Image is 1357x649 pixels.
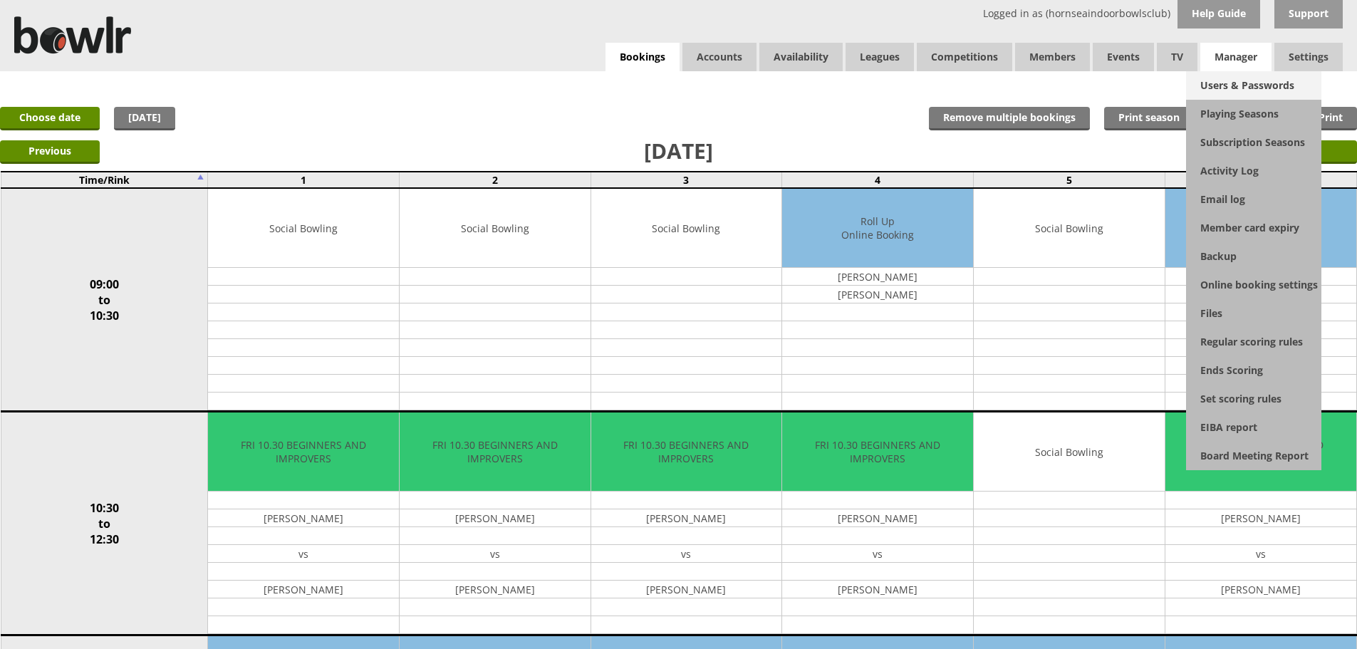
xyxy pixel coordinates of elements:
[759,43,843,71] a: Availability
[1,172,208,188] td: Time/Rink
[1165,189,1356,268] td: Roll Up Online Booking
[591,509,782,527] td: [PERSON_NAME]
[1274,43,1343,71] span: Settings
[974,412,1165,492] td: Social Bowling
[1165,581,1356,598] td: [PERSON_NAME]
[208,189,399,268] td: Social Bowling
[1,188,208,412] td: 09:00 to 10:30
[208,509,399,527] td: [PERSON_NAME]
[782,268,973,286] td: [PERSON_NAME]
[1165,545,1356,563] td: vs
[208,172,400,188] td: 1
[1186,299,1321,328] a: Files
[208,545,399,563] td: vs
[591,581,782,598] td: [PERSON_NAME]
[917,43,1012,71] a: Competitions
[782,172,974,188] td: 4
[208,581,399,598] td: [PERSON_NAME]
[1186,128,1321,157] a: Subscription Seasons
[400,581,591,598] td: [PERSON_NAME]
[782,509,973,527] td: [PERSON_NAME]
[591,172,782,188] td: 3
[400,509,591,527] td: [PERSON_NAME]
[974,189,1165,268] td: Social Bowling
[1186,271,1321,299] a: Online booking settings
[929,107,1090,130] input: Remove multiple bookings
[782,412,973,492] td: FRI 10.30 BEGINNERS AND IMPROVERS
[682,43,757,71] span: Accounts
[1186,328,1321,356] a: Regular scoring rules
[400,189,591,268] td: Social Bowling
[1186,356,1321,385] a: Ends Scoring
[1304,107,1357,130] a: Print
[591,545,782,563] td: vs
[1186,413,1321,442] a: EIBA report
[400,545,591,563] td: vs
[1186,71,1321,100] a: Users & Passwords
[1165,172,1356,188] td: 6
[114,107,175,130] a: [DATE]
[399,172,591,188] td: 2
[1104,107,1194,130] a: Print season
[208,412,399,492] td: FRI 10.30 BEGINNERS AND IMPROVERS
[1165,509,1356,527] td: [PERSON_NAME]
[1200,43,1272,71] span: Manager
[1165,268,1356,286] td: [PERSON_NAME]
[1093,43,1154,71] a: Events
[782,581,973,598] td: [PERSON_NAME]
[591,189,782,268] td: Social Bowling
[1157,43,1197,71] span: TV
[1186,442,1321,470] a: Board Meeting Report
[1,412,208,635] td: 10:30 to 12:30
[782,545,973,563] td: vs
[782,286,973,303] td: [PERSON_NAME]
[591,412,782,492] td: FRI 10.30 BEGINNERS AND IMPROVERS
[1186,242,1321,271] a: Backup
[1186,185,1321,214] a: Email log
[605,43,680,72] a: Bookings
[974,172,1165,188] td: 5
[1186,157,1321,185] a: Activity Log
[1186,100,1321,128] a: Playing Seasons
[1186,214,1321,242] a: Member card expiry
[782,189,973,268] td: Roll Up Online Booking
[1186,385,1321,413] a: Set scoring rules
[400,412,591,492] td: FRI 10.30 BEGINNERS AND IMPROVERS
[1015,43,1090,71] span: Members
[1165,412,1356,492] td: FRI 10.30 BEGINNERS AND IMPROVERS
[846,43,914,71] a: Leagues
